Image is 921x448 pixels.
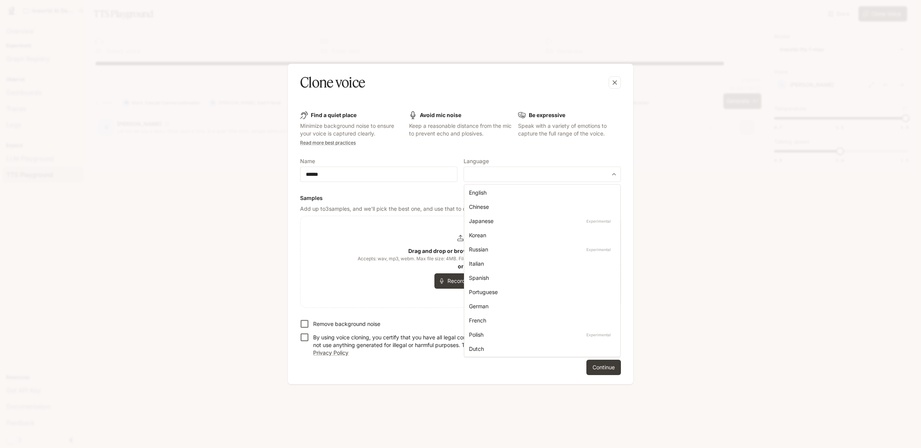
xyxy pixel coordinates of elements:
div: Spanish [469,274,612,282]
div: French [469,316,612,324]
div: Italian [469,260,612,268]
div: English [469,188,612,197]
div: Japanese [469,217,612,225]
div: Korean [469,231,612,239]
p: Experimental [585,246,612,253]
p: Experimental [585,218,612,225]
div: Chinese [469,203,612,211]
p: Experimental [585,331,612,338]
div: Dutch [469,345,612,353]
div: German [469,302,612,310]
div: Russian [469,245,612,253]
div: Polish [469,331,612,339]
div: Portuguese [469,288,612,296]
